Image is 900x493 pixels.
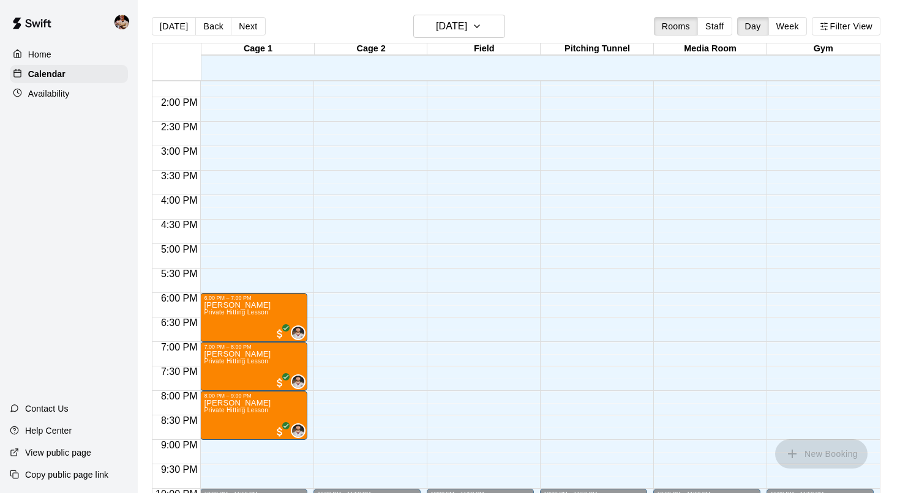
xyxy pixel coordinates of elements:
[158,391,201,401] span: 8:00 PM
[158,269,201,279] span: 5:30 PM
[292,327,304,339] img: Brett Graham
[274,377,286,389] span: All customers have paid
[10,65,128,83] a: Calendar
[158,293,201,303] span: 6:00 PM
[697,17,732,35] button: Staff
[291,374,306,389] div: Brett Graham
[158,317,201,328] span: 6:30 PM
[158,244,201,254] span: 5:00 PM
[296,374,306,389] span: Brett Graham
[10,84,128,103] a: Availability
[158,122,201,132] span: 2:30 PM
[296,325,306,340] span: Brett Graham
[25,447,91,459] p: View public page
[768,17,807,35] button: Week
[28,87,70,100] p: Availability
[158,440,201,450] span: 9:00 PM
[654,43,767,55] div: Media Room
[152,17,196,35] button: [DATE]
[436,18,467,35] h6: [DATE]
[775,448,868,458] span: You don't have the permission to add bookings
[812,17,880,35] button: Filter View
[291,325,306,340] div: Brett Graham
[158,146,201,157] span: 3:00 PM
[737,17,769,35] button: Day
[25,469,108,481] p: Copy public page link
[274,328,286,340] span: All customers have paid
[158,195,201,206] span: 4:00 PM
[315,43,428,55] div: Cage 2
[292,424,304,437] img: Brett Graham
[25,424,72,437] p: Help Center
[158,464,201,475] span: 9:30 PM
[231,17,265,35] button: Next
[10,45,128,64] a: Home
[158,342,201,352] span: 7:00 PM
[427,43,541,55] div: Field
[413,15,505,38] button: [DATE]
[158,220,201,230] span: 4:30 PM
[204,407,268,413] span: Private Hitting Lesson
[158,171,201,181] span: 3:30 PM
[28,68,66,80] p: Calendar
[200,293,307,342] div: 6:00 PM – 7:00 PM: David Gelberg
[204,295,254,301] div: 6:00 PM – 7:00 PM
[201,43,315,55] div: Cage 1
[200,391,307,440] div: 8:00 PM – 9:00 PM: Lukas Hafenberg
[158,415,201,426] span: 8:30 PM
[654,17,698,35] button: Rooms
[200,342,307,391] div: 7:00 PM – 8:00 PM: Brayden Catton
[28,48,51,61] p: Home
[114,15,129,29] img: Garrett Takamatsu
[25,402,69,415] p: Contact Us
[112,10,138,34] div: Garrett Takamatsu
[204,309,268,316] span: Private Hitting Lesson
[204,393,254,399] div: 8:00 PM – 9:00 PM
[158,366,201,377] span: 7:30 PM
[767,43,880,55] div: Gym
[195,17,231,35] button: Back
[291,423,306,438] div: Brett Graham
[292,376,304,388] img: Brett Graham
[204,358,268,365] span: Private Hitting Lesson
[274,426,286,438] span: All customers have paid
[204,344,254,350] div: 7:00 PM – 8:00 PM
[296,423,306,438] span: Brett Graham
[158,97,201,108] span: 2:00 PM
[541,43,654,55] div: Pitching Tunnel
